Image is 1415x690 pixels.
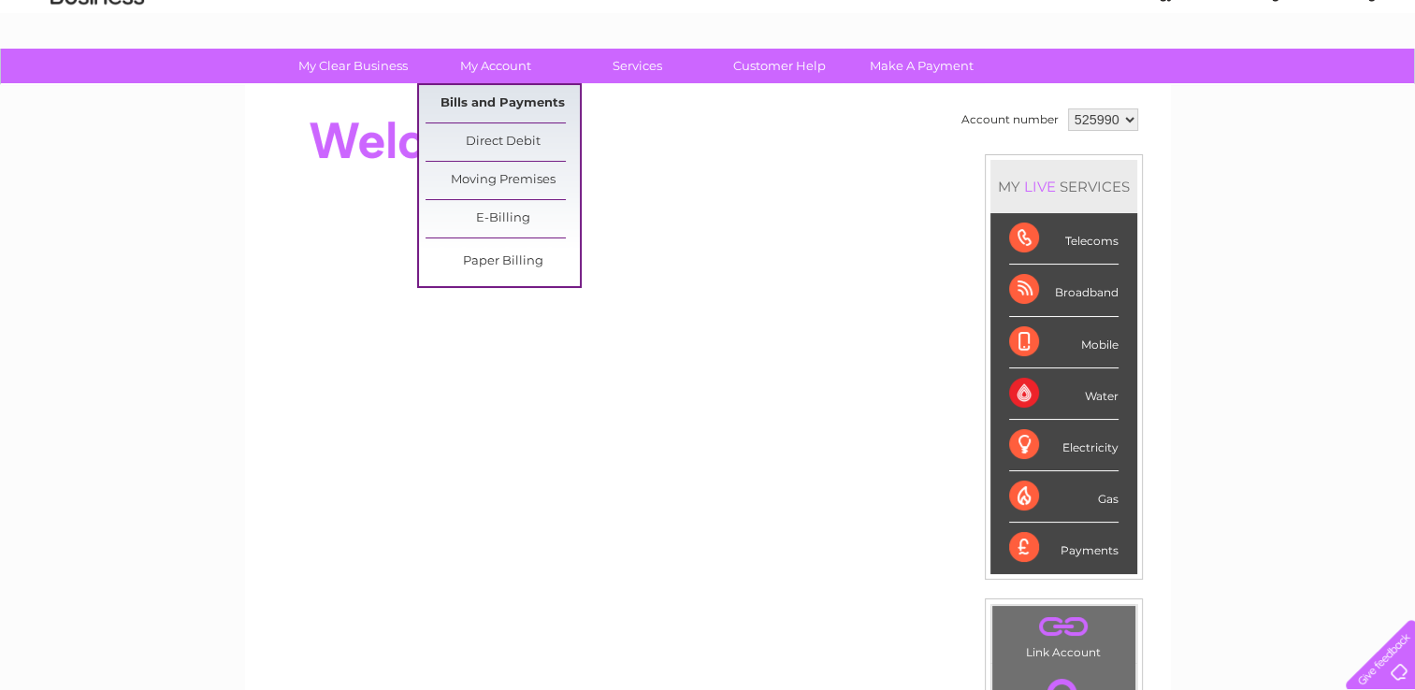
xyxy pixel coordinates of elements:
[990,160,1137,213] div: MY SERVICES
[1009,213,1119,265] div: Telecoms
[267,10,1150,91] div: Clear Business is a trading name of Verastar Limited (registered in [GEOGRAPHIC_DATA] No. 3667643...
[1353,79,1397,93] a: Log out
[991,605,1136,664] td: Link Account
[845,49,999,83] a: Make A Payment
[276,49,430,83] a: My Clear Business
[1252,79,1279,93] a: Blog
[702,49,857,83] a: Customer Help
[1009,317,1119,368] div: Mobile
[560,49,715,83] a: Services
[426,200,580,237] a: E-Billing
[997,611,1131,643] a: .
[418,49,572,83] a: My Account
[1009,471,1119,523] div: Gas
[1185,79,1241,93] a: Telecoms
[50,49,145,106] img: logo.png
[1009,368,1119,420] div: Water
[426,123,580,161] a: Direct Debit
[1009,523,1119,573] div: Payments
[1291,79,1336,93] a: Contact
[1133,79,1174,93] a: Energy
[1062,9,1191,33] a: 0333 014 3131
[957,104,1063,136] td: Account number
[426,162,580,199] a: Moving Premises
[1086,79,1121,93] a: Water
[426,85,580,122] a: Bills and Payments
[1020,178,1060,195] div: LIVE
[426,243,580,280] a: Paper Billing
[1009,265,1119,316] div: Broadband
[1009,420,1119,471] div: Electricity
